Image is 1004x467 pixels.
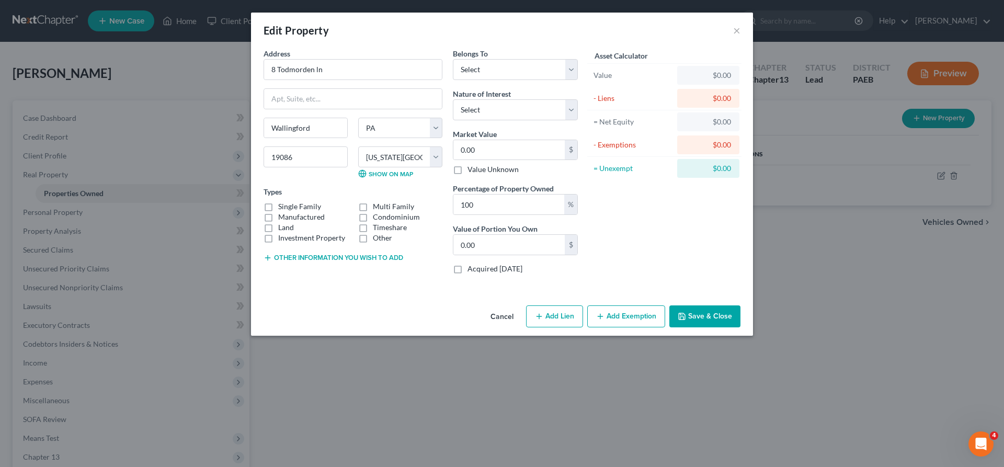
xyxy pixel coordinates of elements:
label: Multi Family [373,201,414,212]
div: Value [594,70,672,81]
label: Asset Calculator [595,50,648,61]
span: 4 [990,431,998,440]
input: Enter zip... [264,146,348,167]
div: $ [565,140,577,160]
div: = Unexempt [594,163,672,174]
label: Value Unknown [467,164,519,175]
label: Nature of Interest [453,88,511,99]
span: Address [264,49,290,58]
div: $ [565,235,577,255]
label: Manufactured [278,212,325,222]
label: Land [278,222,294,233]
div: $0.00 [686,93,731,104]
div: - Exemptions [594,140,672,150]
label: Types [264,186,282,197]
div: % [564,195,577,214]
div: $0.00 [686,163,731,174]
input: 0.00 [453,195,564,214]
input: Apt, Suite, etc... [264,89,442,109]
button: Add Exemption [587,305,665,327]
label: Other [373,233,392,243]
div: Edit Property [264,23,329,38]
div: = Net Equity [594,117,672,127]
label: Investment Property [278,233,345,243]
input: 0.00 [453,235,565,255]
label: Value of Portion You Own [453,223,538,234]
button: Add Lien [526,305,583,327]
button: × [733,24,740,37]
label: Percentage of Property Owned [453,183,554,194]
label: Acquired [DATE] [467,264,522,274]
div: $0.00 [686,140,731,150]
input: 0.00 [453,140,565,160]
iframe: Intercom live chat [968,431,994,457]
label: Market Value [453,129,497,140]
div: - Liens [594,93,672,104]
label: Condominium [373,212,420,222]
label: Single Family [278,201,321,212]
label: Timeshare [373,222,407,233]
div: $0.00 [686,117,731,127]
button: Save & Close [669,305,740,327]
span: Belongs To [453,49,488,58]
input: Enter address... [264,60,442,79]
input: Enter city... [264,118,347,138]
a: Show on Map [358,169,413,178]
button: Cancel [482,306,522,327]
div: $0.00 [686,70,731,81]
button: Other information you wish to add [264,254,403,262]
